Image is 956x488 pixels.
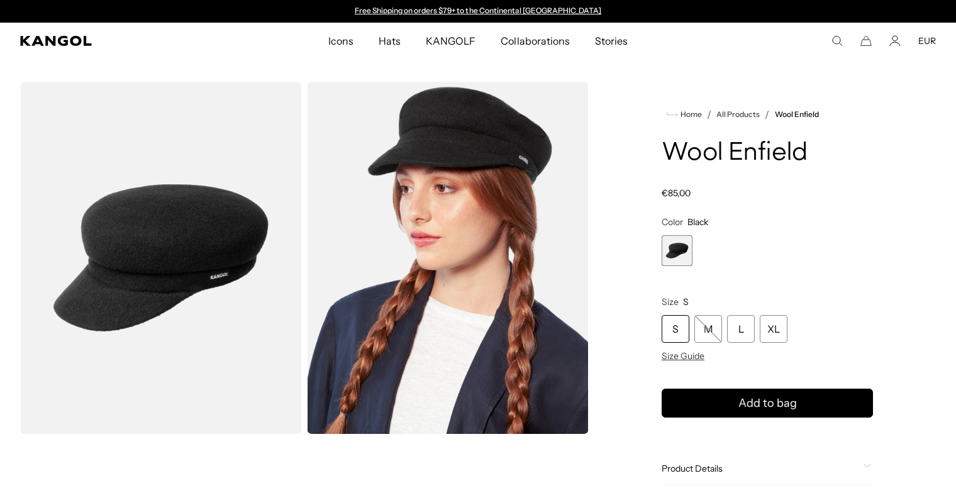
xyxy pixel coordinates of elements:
a: Account [889,35,901,47]
span: Size Guide [662,350,704,362]
div: M [694,315,722,343]
summary: Search here [831,35,843,47]
button: Cart [860,35,872,47]
button: EUR [918,35,936,47]
span: Collaborations [501,23,569,59]
a: Kangol [20,36,217,46]
img: black [307,82,589,434]
span: €85,00 [662,187,691,199]
span: Home [678,110,702,119]
h1: Wool Enfield [662,140,873,167]
div: L [727,315,755,343]
span: Size [662,296,679,308]
img: color-black [20,82,302,434]
a: Wool Enfield [775,110,819,119]
div: XL [760,315,787,343]
a: All Products [716,110,760,119]
li: / [702,107,711,122]
a: Free Shipping on orders $79+ to the Continental [GEOGRAPHIC_DATA] [355,6,602,15]
span: Color [662,216,683,228]
div: 1 of 2 [348,6,608,16]
div: S [662,315,689,343]
li: / [760,107,769,122]
span: KANGOLF [426,23,475,59]
a: Icons [316,23,366,59]
span: Stories [595,23,628,59]
nav: breadcrumbs [662,107,873,122]
a: Collaborations [488,23,582,59]
a: Hats [366,23,413,59]
span: Hats [379,23,401,59]
span: Black [687,216,708,228]
div: 1 of 1 [662,235,692,266]
span: Product Details [662,463,858,474]
a: KANGOLF [413,23,488,59]
span: Add to bag [738,395,797,412]
slideshow-component: Announcement bar [348,6,608,16]
label: Black [662,235,692,266]
button: Add to bag [662,389,873,418]
span: Icons [328,23,353,59]
a: Stories [582,23,640,59]
a: Home [667,109,702,120]
span: S [683,296,689,308]
div: Announcement [348,6,608,16]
